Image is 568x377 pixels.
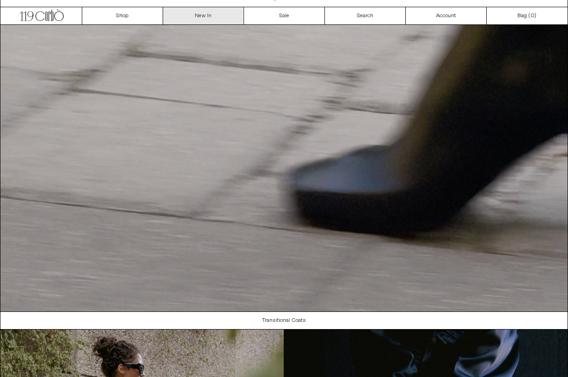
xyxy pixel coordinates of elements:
[163,7,244,24] a: New In
[530,12,534,19] span: 0
[530,12,536,20] span: )
[487,7,568,24] a: Bag ()
[0,306,568,314] a: Your browser does not support the video tag.
[406,7,487,24] a: Account
[244,7,325,24] a: Sale
[0,25,568,311] video: Your browser does not support the video tag.
[82,7,163,24] a: Shop
[0,312,568,329] a: Transitional Coats
[325,7,406,24] a: Search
